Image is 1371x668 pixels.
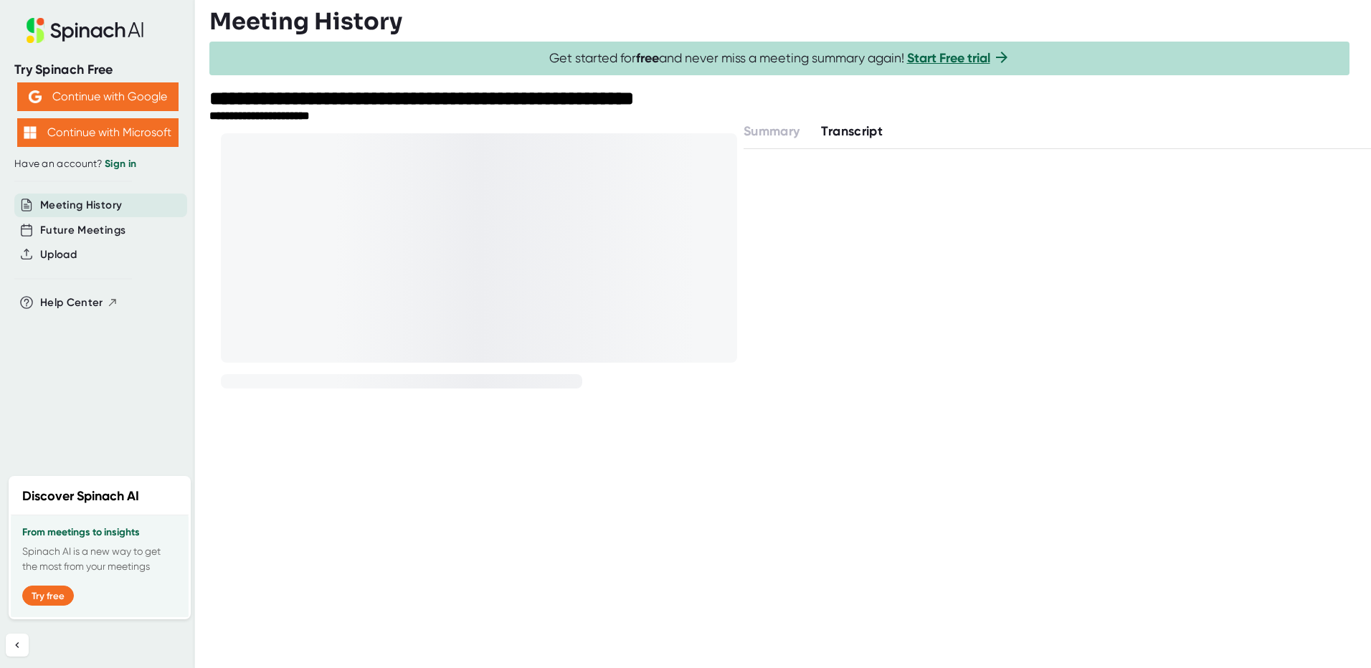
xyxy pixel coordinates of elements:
button: Upload [40,247,77,263]
h3: From meetings to insights [22,527,177,538]
span: Transcript [821,123,883,139]
b: free [636,50,659,66]
button: Collapse sidebar [6,634,29,657]
span: Get started for and never miss a meeting summary again! [549,50,1010,67]
p: Spinach AI is a new way to get the most from your meetings [22,544,177,574]
button: Continue with Microsoft [17,118,179,147]
div: Have an account? [14,158,181,171]
span: Help Center [40,295,103,311]
button: Continue with Google [17,82,179,111]
a: Sign in [105,158,136,170]
button: Summary [744,122,800,141]
a: Start Free trial [907,50,990,66]
button: Transcript [821,122,883,141]
h2: Discover Spinach AI [22,487,139,506]
span: Summary [744,123,800,139]
div: Try Spinach Free [14,62,181,78]
button: Meeting History [40,197,122,214]
img: Aehbyd4JwY73AAAAAElFTkSuQmCC [29,90,42,103]
button: Future Meetings [40,222,125,239]
button: Try free [22,586,74,606]
button: Help Center [40,295,118,311]
h3: Meeting History [209,8,402,35]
